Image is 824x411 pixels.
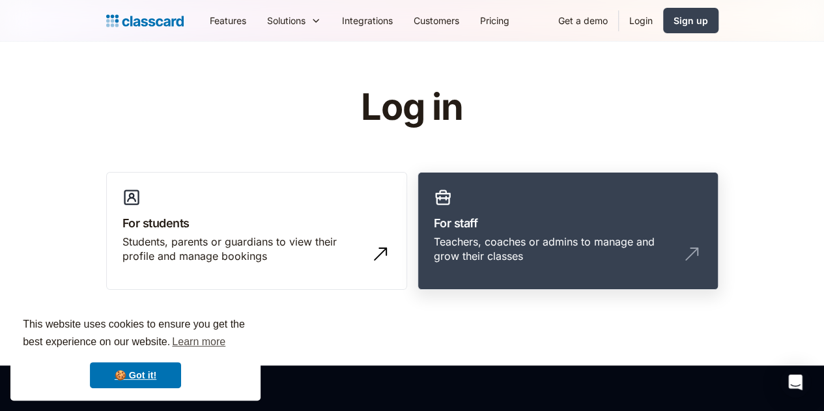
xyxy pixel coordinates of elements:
[257,6,332,35] div: Solutions
[23,317,248,352] span: This website uses cookies to ensure you get the best experience on our website.
[106,12,184,30] a: home
[205,87,619,128] h1: Log in
[403,6,470,35] a: Customers
[548,6,618,35] a: Get a demo
[170,332,227,352] a: learn more about cookies
[663,8,718,33] a: Sign up
[780,367,811,398] div: Open Intercom Messenger
[10,304,261,401] div: cookieconsent
[199,6,257,35] a: Features
[122,234,365,264] div: Students, parents or guardians to view their profile and manage bookings
[332,6,403,35] a: Integrations
[106,172,407,291] a: For studentsStudents, parents or guardians to view their profile and manage bookings
[619,6,663,35] a: Login
[122,214,391,232] h3: For students
[418,172,718,291] a: For staffTeachers, coaches or admins to manage and grow their classes
[434,234,676,264] div: Teachers, coaches or admins to manage and grow their classes
[90,362,181,388] a: dismiss cookie message
[470,6,520,35] a: Pricing
[434,214,702,232] h3: For staff
[674,14,708,27] div: Sign up
[267,14,305,27] div: Solutions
